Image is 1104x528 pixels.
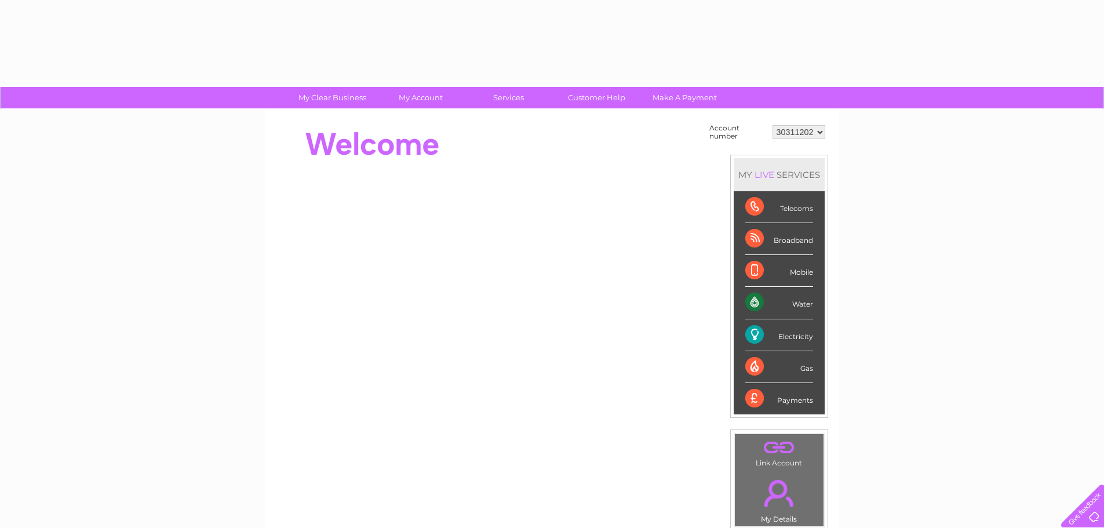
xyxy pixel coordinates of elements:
a: Services [461,87,556,108]
a: My Account [373,87,468,108]
div: Telecoms [745,191,813,223]
a: . [738,473,821,514]
a: Customer Help [549,87,644,108]
td: Link Account [734,434,824,470]
div: Broadband [745,223,813,255]
div: Electricity [745,319,813,351]
a: My Clear Business [285,87,380,108]
div: Water [745,287,813,319]
div: Payments [745,383,813,414]
td: Account number [706,121,770,143]
a: Make A Payment [637,87,733,108]
td: My Details [734,470,824,527]
div: Mobile [745,255,813,287]
div: Gas [745,351,813,383]
a: . [738,437,821,457]
div: MY SERVICES [734,158,825,191]
div: LIVE [752,169,777,180]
